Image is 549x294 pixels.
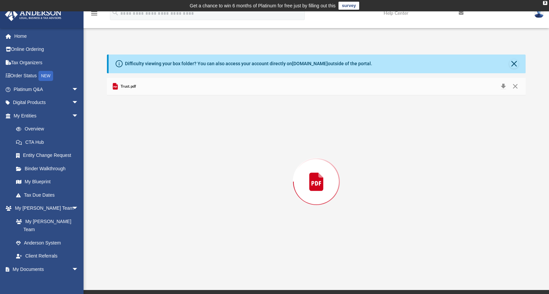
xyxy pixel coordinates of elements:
[543,1,547,5] div: close
[5,109,89,122] a: My Entitiesarrow_drop_down
[9,188,89,202] a: Tax Due Dates
[9,215,82,236] a: My [PERSON_NAME] Team
[107,78,526,268] div: Preview
[72,109,85,123] span: arrow_drop_down
[338,2,359,10] a: survey
[9,236,85,250] a: Anderson System
[38,71,53,81] div: NEW
[292,61,328,66] a: [DOMAIN_NAME]
[5,69,89,83] a: Order StatusNEW
[9,162,89,175] a: Binder Walkthrough
[3,8,63,21] img: Anderson Advisors Platinum Portal
[190,2,336,10] div: Get a chance to win 6 months of Platinum for free just by filling out this
[534,8,544,18] img: User Pic
[72,83,85,96] span: arrow_drop_down
[5,96,89,109] a: Digital Productsarrow_drop_down
[90,13,98,17] a: menu
[9,175,85,189] a: My Blueprint
[125,60,372,67] div: Difficulty viewing your box folder? You can also access your account directly on outside of the p...
[9,250,85,263] a: Client Referrals
[5,43,89,56] a: Online Ordering
[9,122,89,136] a: Overview
[5,29,89,43] a: Home
[9,135,89,149] a: CTA Hub
[509,59,519,69] button: Close
[72,96,85,110] span: arrow_drop_down
[5,83,89,96] a: Platinum Q&Aarrow_drop_down
[119,84,136,90] span: Trust.pdf
[90,9,98,17] i: menu
[112,9,119,16] i: search
[72,263,85,276] span: arrow_drop_down
[5,56,89,69] a: Tax Organizers
[9,149,89,162] a: Entity Change Request
[5,263,85,276] a: My Documentsarrow_drop_down
[5,202,85,215] a: My [PERSON_NAME] Teamarrow_drop_down
[72,202,85,215] span: arrow_drop_down
[509,82,521,91] button: Close
[497,82,509,91] button: Download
